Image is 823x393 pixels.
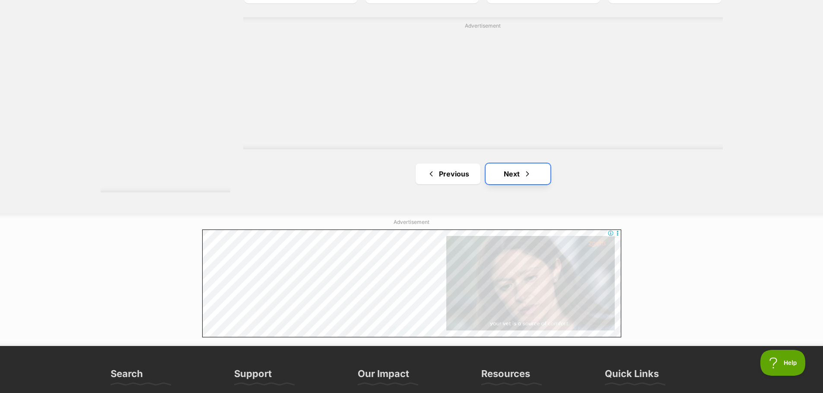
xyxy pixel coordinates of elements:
h3: Our Impact [358,368,409,385]
iframe: Advertisement [202,230,621,337]
div: Advertisement [243,17,723,150]
iframe: Advertisement [273,33,693,141]
a: Next page [486,163,550,184]
h3: Support [234,368,272,385]
nav: Pagination [243,163,723,184]
a: Previous page [416,163,480,184]
iframe: Help Scout Beacon - Open [760,350,806,376]
h3: Search [111,368,143,385]
h3: Resources [481,368,530,385]
h3: Quick Links [605,368,659,385]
